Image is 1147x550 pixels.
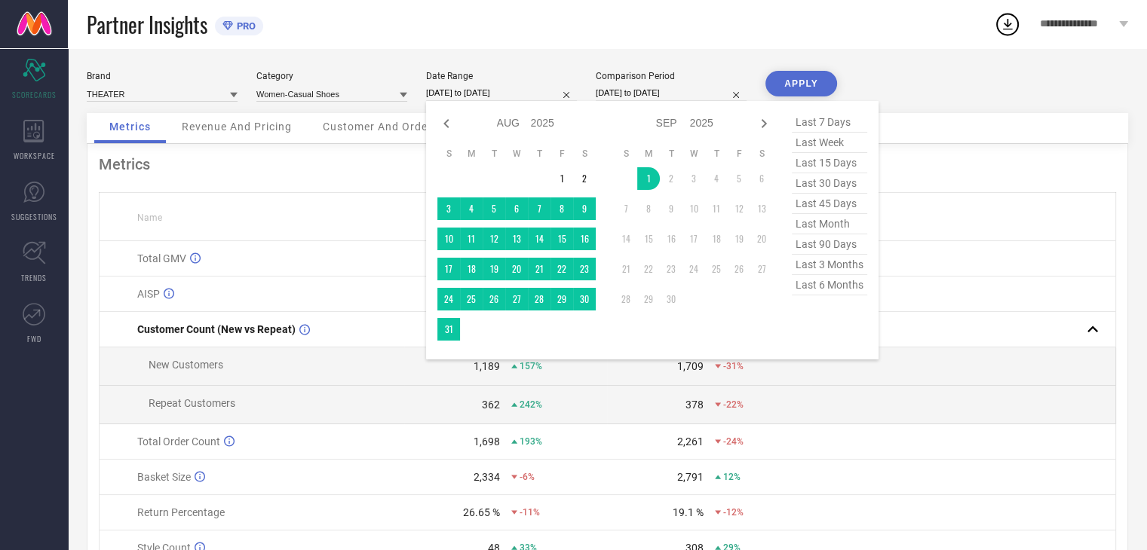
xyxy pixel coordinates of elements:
[705,197,728,220] td: Thu Sep 11 2025
[723,507,744,518] span: -12%
[528,288,550,310] td: Thu Aug 28 2025
[505,258,528,280] td: Wed Aug 20 2025
[723,399,744,410] span: -22%
[550,288,573,310] td: Fri Aug 29 2025
[482,399,500,411] div: 362
[792,112,867,133] span: last 7 days
[505,228,528,250] td: Wed Aug 13 2025
[673,506,704,518] div: 19.1 %
[437,258,460,280] td: Sun Aug 17 2025
[182,121,292,133] span: Revenue And Pricing
[596,85,747,101] input: Select comparison period
[27,333,41,344] span: FWD
[677,471,704,483] div: 2,791
[682,167,705,190] td: Wed Sep 03 2025
[660,258,682,280] td: Tue Sep 23 2025
[637,197,660,220] td: Mon Sep 08 2025
[705,167,728,190] td: Thu Sep 04 2025
[483,288,505,310] td: Tue Aug 26 2025
[528,258,550,280] td: Thu Aug 21 2025
[109,121,151,133] span: Metrics
[99,155,1116,173] div: Metrics
[723,436,744,447] span: -24%
[12,89,57,100] span: SCORECARDS
[520,507,540,518] span: -11%
[682,258,705,280] td: Wed Sep 24 2025
[505,197,528,220] td: Wed Aug 06 2025
[149,397,235,409] span: Repeat Customers
[660,288,682,310] td: Tue Sep 30 2025
[750,197,773,220] td: Sat Sep 13 2025
[723,361,744,371] span: -31%
[682,197,705,220] td: Wed Sep 10 2025
[520,361,542,371] span: 157%
[637,288,660,310] td: Mon Sep 29 2025
[550,167,573,190] td: Fri Aug 01 2025
[677,360,704,372] div: 1,709
[728,167,750,190] td: Fri Sep 05 2025
[137,506,225,518] span: Return Percentage
[520,472,535,482] span: -6%
[705,258,728,280] td: Thu Sep 25 2025
[792,275,867,295] span: last 6 months
[750,148,773,160] th: Saturday
[474,435,500,448] div: 1,698
[437,318,460,341] td: Sun Aug 31 2025
[437,115,455,133] div: Previous month
[474,360,500,372] div: 1,189
[137,212,162,223] span: Name
[615,288,637,310] td: Sun Sep 28 2025
[426,71,577,81] div: Date Range
[573,167,596,190] td: Sat Aug 02 2025
[637,167,660,190] td: Mon Sep 01 2025
[728,258,750,280] td: Fri Sep 26 2025
[483,258,505,280] td: Tue Aug 19 2025
[323,121,438,133] span: Customer And Orders
[463,506,500,518] div: 26.65 %
[528,228,550,250] td: Thu Aug 14 2025
[994,11,1021,38] div: Open download list
[677,435,704,448] div: 2,261
[437,148,460,160] th: Sunday
[426,85,577,101] input: Select date range
[792,153,867,173] span: last 15 days
[792,173,867,194] span: last 30 days
[596,71,747,81] div: Comparison Period
[137,435,220,448] span: Total Order Count
[483,197,505,220] td: Tue Aug 05 2025
[660,167,682,190] td: Tue Sep 02 2025
[637,228,660,250] td: Mon Sep 15 2025
[637,258,660,280] td: Mon Sep 22 2025
[750,258,773,280] td: Sat Sep 27 2025
[137,288,160,300] span: AISP
[550,258,573,280] td: Fri Aug 22 2025
[550,148,573,160] th: Friday
[660,228,682,250] td: Tue Sep 16 2025
[149,359,223,371] span: New Customers
[520,436,542,447] span: 193%
[460,258,483,280] td: Mon Aug 18 2025
[573,258,596,280] td: Sat Aug 23 2025
[682,228,705,250] td: Wed Sep 17 2025
[87,9,207,40] span: Partner Insights
[573,288,596,310] td: Sat Aug 30 2025
[750,167,773,190] td: Sat Sep 06 2025
[21,272,47,283] span: TRENDS
[437,288,460,310] td: Sun Aug 24 2025
[685,399,704,411] div: 378
[637,148,660,160] th: Monday
[765,71,837,96] button: APPLY
[573,228,596,250] td: Sat Aug 16 2025
[256,71,407,81] div: Category
[137,252,186,264] span: Total GMV
[615,148,637,160] th: Sunday
[460,148,483,160] th: Monday
[705,228,728,250] td: Thu Sep 18 2025
[660,197,682,220] td: Tue Sep 09 2025
[682,148,705,160] th: Wednesday
[460,197,483,220] td: Mon Aug 04 2025
[474,471,500,483] div: 2,334
[437,228,460,250] td: Sun Aug 10 2025
[483,228,505,250] td: Tue Aug 12 2025
[792,133,867,153] span: last week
